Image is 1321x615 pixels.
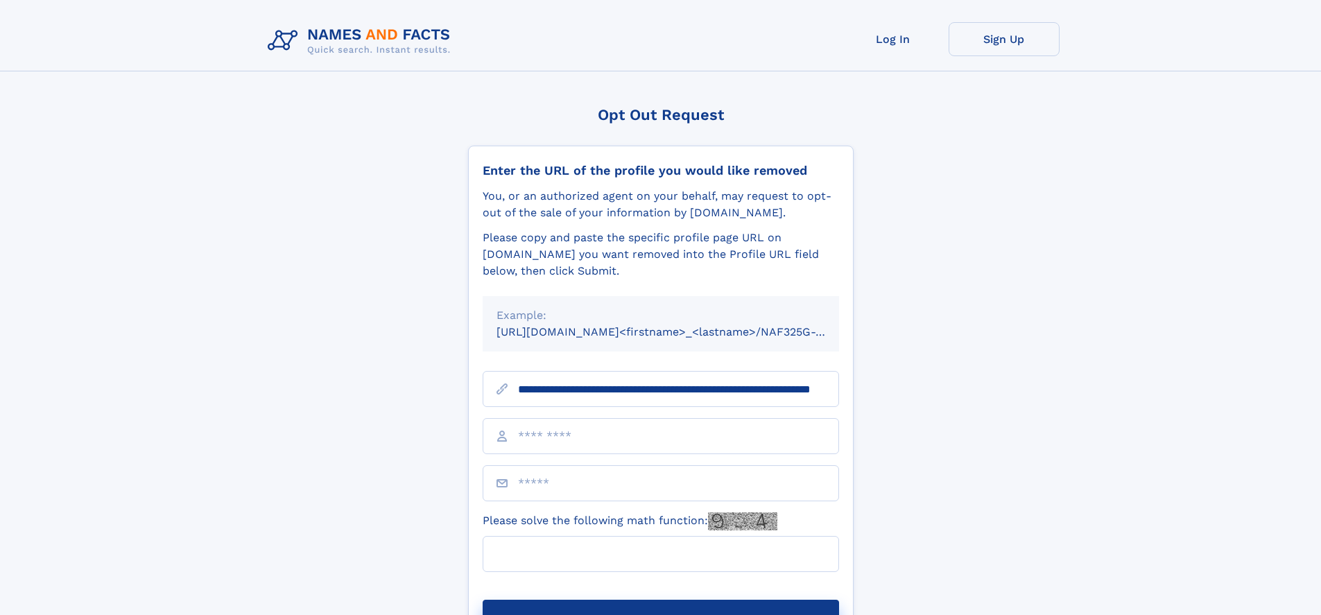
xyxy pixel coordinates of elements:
div: Enter the URL of the profile you would like removed [483,163,839,178]
div: Opt Out Request [468,106,854,123]
a: Sign Up [949,22,1060,56]
div: Please copy and paste the specific profile page URL on [DOMAIN_NAME] you want removed into the Pr... [483,229,839,279]
div: You, or an authorized agent on your behalf, may request to opt-out of the sale of your informatio... [483,188,839,221]
div: Example: [497,307,825,324]
img: Logo Names and Facts [262,22,462,60]
label: Please solve the following math function: [483,512,777,530]
a: Log In [838,22,949,56]
small: [URL][DOMAIN_NAME]<firstname>_<lastname>/NAF325G-xxxxxxxx [497,325,865,338]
